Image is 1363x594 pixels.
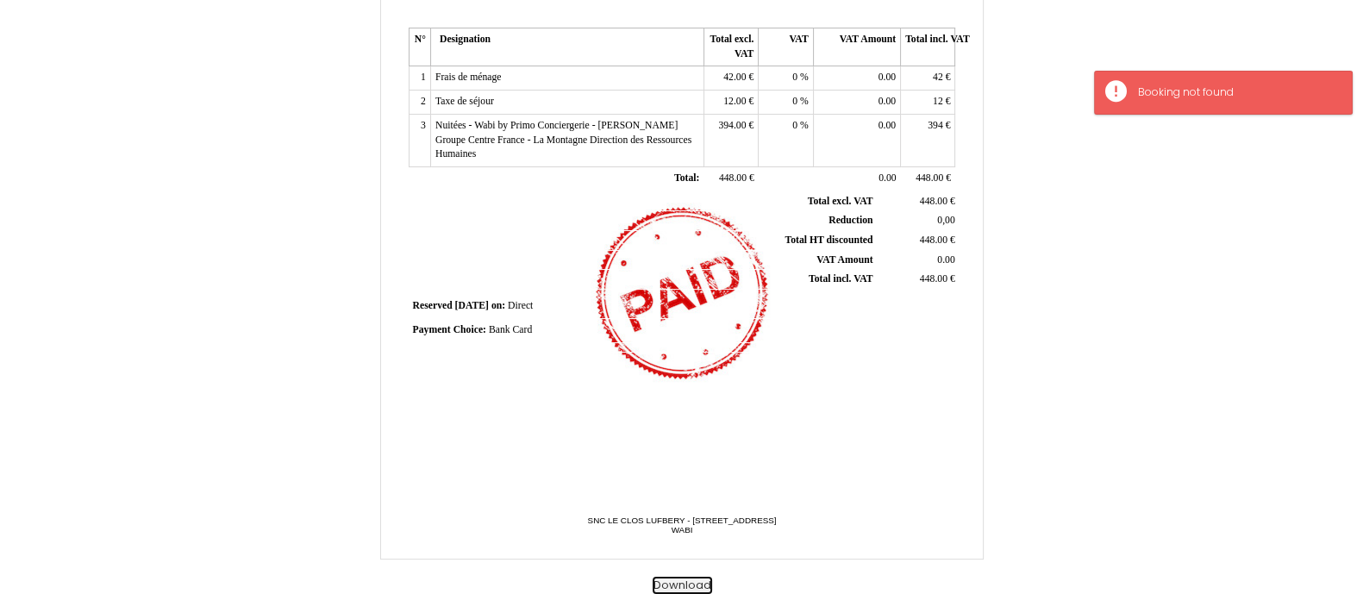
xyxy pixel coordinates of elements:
span: 448.00 [920,273,947,284]
span: 42 [933,72,943,83]
span: 0.00 [878,120,896,131]
td: % [759,66,813,91]
span: Reserved [413,300,453,311]
td: € [703,114,758,166]
span: SNC LE CLOS LUFBERY - [STREET_ADDRESS] [588,516,777,525]
span: 448.00 [920,234,947,246]
span: 0.00 [878,72,896,83]
th: Total incl. VAT [901,28,955,66]
td: € [901,91,955,115]
th: Total excl. VAT [703,28,758,66]
td: € [901,66,955,91]
td: € [703,66,758,91]
span: WABI [672,525,693,535]
td: € [876,231,958,251]
span: 394.00 [718,120,746,131]
span: Total incl. VAT [809,273,873,284]
td: % [759,91,813,115]
td: 1 [409,66,430,91]
span: Reduction [828,215,872,226]
td: € [901,114,955,166]
span: Payment Choice: [413,324,486,335]
span: Taxe de séjour [435,96,494,107]
span: 42.00 [723,72,746,83]
span: 448.00 [719,172,747,184]
span: 0,00 [937,215,954,226]
td: 3 [409,114,430,166]
span: 394 [928,120,943,131]
span: 0 [792,120,797,131]
span: Total HT discounted [785,234,872,246]
th: N° [409,28,430,66]
span: Direct [508,300,533,311]
div: Booking not found [1138,84,1335,101]
td: € [901,166,955,191]
td: € [876,192,958,211]
span: 448.00 [920,196,947,207]
span: Nuitées - Wabi by Primo Conciergerie - [PERSON_NAME] Groupe Centre France - La Montagne Direction... [435,120,691,159]
span: 0.00 [878,96,896,107]
span: VAT Amount [816,254,872,266]
span: Bank Card [489,324,532,335]
th: VAT [759,28,813,66]
span: Frais de ménage [435,72,502,83]
span: Total: [674,172,699,184]
td: 2 [409,91,430,115]
span: 0.00 [937,254,954,266]
span: 448.00 [916,172,943,184]
td: € [876,270,958,290]
td: % [759,114,813,166]
span: 0 [792,72,797,83]
th: VAT Amount [813,28,900,66]
span: on: [491,300,505,311]
td: € [703,166,758,191]
span: 12 [933,96,943,107]
th: Designation [430,28,703,66]
span: 0 [792,96,797,107]
span: 12.00 [723,96,746,107]
td: € [703,91,758,115]
span: [DATE] [455,300,489,311]
span: 0.00 [878,172,896,184]
span: Total excl. VAT [808,196,873,207]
